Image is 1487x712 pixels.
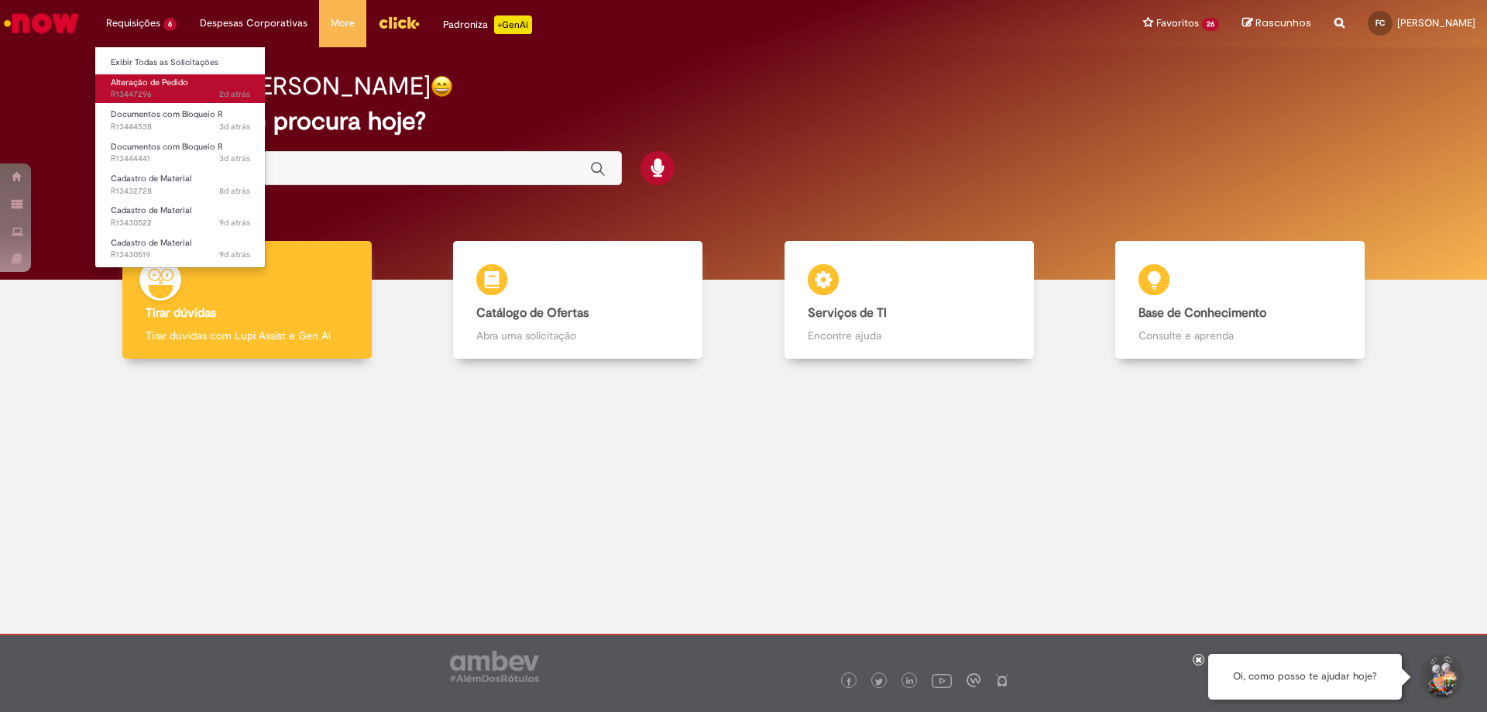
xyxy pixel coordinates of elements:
span: R13447296 [111,88,250,101]
span: 9d atrás [219,249,250,260]
img: happy-face.png [431,75,453,98]
a: Catálogo de Ofertas Abra uma solicitação [413,241,744,359]
p: Encontre ajuda [808,328,1011,343]
span: 9d atrás [219,217,250,229]
time: 25/08/2025 14:22:16 [219,121,250,132]
b: Base de Conhecimento [1138,305,1266,321]
span: Despesas Corporativas [200,15,307,31]
time: 25/08/2025 14:07:31 [219,153,250,164]
b: Serviços de TI [808,305,887,321]
time: 20/08/2025 14:32:48 [219,185,250,197]
img: click_logo_yellow_360x200.png [378,11,420,34]
span: R13444538 [111,121,250,133]
time: 19/08/2025 22:26:02 [219,217,250,229]
img: logo_footer_twitter.png [875,678,883,686]
img: logo_footer_facebook.png [845,678,853,686]
span: Cadastro de Material [111,205,191,216]
span: 26 [1202,18,1219,31]
button: Iniciar Conversa de Suporte [1417,654,1464,700]
a: Aberto R13444441 : Documentos com Bloqueio R [95,139,266,167]
span: R13430519 [111,249,250,261]
span: [PERSON_NAME] [1397,16,1475,29]
img: logo_footer_workplace.png [967,673,980,687]
span: Cadastro de Material [111,237,191,249]
span: More [331,15,355,31]
span: 6 [163,18,177,31]
p: Consulte e aprenda [1138,328,1341,343]
a: Aberto R13430522 : Cadastro de Material [95,202,266,231]
span: R13444441 [111,153,250,165]
a: Aberto R13444538 : Documentos com Bloqueio R [95,106,266,135]
p: Abra uma solicitação [476,328,679,343]
a: Serviços de TI Encontre ajuda [743,241,1075,359]
span: 3d atrás [219,121,250,132]
span: Rascunhos [1255,15,1311,30]
img: logo_footer_linkedin.png [906,677,914,686]
span: 2d atrás [219,88,250,100]
span: Documentos com Bloqueio R [111,141,223,153]
a: Rascunhos [1242,16,1311,31]
a: Aberto R13432728 : Cadastro de Material [95,170,266,199]
b: Tirar dúvidas [146,305,216,321]
div: Oi, como posso te ajudar hoje? [1208,654,1402,700]
img: logo_footer_naosei.png [995,673,1009,687]
span: Documentos com Bloqueio R [111,108,223,120]
a: Tirar dúvidas Tirar dúvidas com Lupi Assist e Gen Ai [81,241,413,359]
span: R13430522 [111,217,250,229]
p: +GenAi [494,15,532,34]
p: Tirar dúvidas com Lupi Assist e Gen Ai [146,328,349,343]
a: Exibir Todas as Solicitações [95,54,266,71]
span: Cadastro de Material [111,173,191,184]
span: R13432728 [111,185,250,198]
time: 19/08/2025 22:23:50 [219,249,250,260]
ul: Requisições [94,46,266,268]
span: FC [1375,18,1385,28]
span: 3d atrás [219,153,250,164]
a: Base de Conhecimento Consulte e aprenda [1075,241,1406,359]
a: Aberto R13430519 : Cadastro de Material [95,235,266,263]
h2: Bom dia, [PERSON_NAME] [134,73,431,100]
span: 8d atrás [219,185,250,197]
span: Favoritos [1156,15,1199,31]
img: ServiceNow [2,8,81,39]
img: logo_footer_ambev_rotulo_gray.png [450,651,539,682]
time: 26/08/2025 10:12:53 [219,88,250,100]
h2: O que você procura hoje? [134,108,1354,135]
div: Padroniza [443,15,532,34]
a: Aberto R13447296 : Alteração de Pedido [95,74,266,103]
img: logo_footer_youtube.png [932,670,952,690]
b: Catálogo de Ofertas [476,305,589,321]
span: Requisições [106,15,160,31]
span: Alteração de Pedido [111,77,188,88]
